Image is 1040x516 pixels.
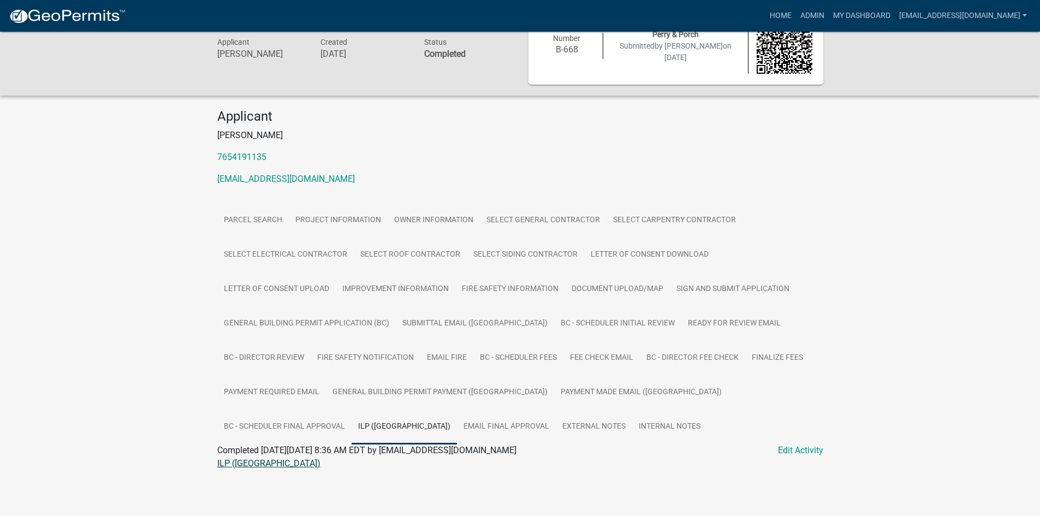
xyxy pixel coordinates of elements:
[396,306,554,341] a: Submittal Email ([GEOGRAPHIC_DATA])
[217,49,305,59] h6: [PERSON_NAME]
[565,272,670,307] a: Document Upload/Map
[424,49,466,59] strong: Completed
[217,152,266,162] a: 7654191135
[289,203,388,238] a: Project Information
[311,341,420,376] a: Fire Safety Notification
[467,238,584,272] a: Select Siding contractor
[217,410,352,444] a: BC - Scheduler Final Approval
[554,306,681,341] a: BC - Scheduler Initial Review
[217,445,516,455] span: Completed [DATE][DATE] 8:36 AM EDT by [EMAIL_ADDRESS][DOMAIN_NAME]
[480,203,607,238] a: Select General Contractor
[895,5,1031,26] a: [EMAIL_ADDRESS][DOMAIN_NAME]
[584,238,715,272] a: Letter of Consent Download
[765,5,796,26] a: Home
[217,375,326,410] a: Payment Required Email
[670,272,796,307] a: Sign and Submit Application
[556,410,632,444] a: External Notes
[320,49,408,59] h6: [DATE]
[354,238,467,272] a: Select Roof contractor
[652,30,699,39] span: Perry & Porch
[217,129,823,142] p: [PERSON_NAME]
[326,375,554,410] a: General Building Permit Payment ([GEOGRAPHIC_DATA])
[655,41,723,50] span: by [PERSON_NAME]
[554,375,728,410] a: Payment Made Email ([GEOGRAPHIC_DATA])
[320,38,347,46] span: Created
[796,5,829,26] a: Admin
[388,203,480,238] a: Owner Information
[563,341,640,376] a: Fee Check Email
[336,272,455,307] a: Improvement Information
[539,44,595,55] h6: B-668
[829,5,895,26] a: My Dashboard
[640,341,745,376] a: BC - Director Fee Check
[778,444,823,457] a: Edit Activity
[420,341,473,376] a: Email Fire
[217,174,355,184] a: [EMAIL_ADDRESS][DOMAIN_NAME]
[757,18,812,74] img: QR code
[217,109,823,124] h4: Applicant
[217,306,396,341] a: General Building Permit Application (BC)
[217,458,320,468] a: ILP ([GEOGRAPHIC_DATA])
[217,238,354,272] a: Select Electrical contractor
[217,203,289,238] a: Parcel search
[424,38,447,46] span: Status
[632,410,707,444] a: Internal Notes
[473,341,563,376] a: BC - Scheduler Fees
[455,272,565,307] a: Fire Safety Information
[457,410,556,444] a: Email Final Approval
[607,203,742,238] a: Select Carpentry contractor
[681,306,787,341] a: Ready for Review Email
[217,272,336,307] a: Letter of Consent Upload
[217,38,249,46] span: Applicant
[352,410,457,444] a: ILP ([GEOGRAPHIC_DATA])
[745,341,810,376] a: Finalize Fees
[620,41,732,62] span: Submitted on [DATE]
[553,34,580,43] span: Number
[217,341,311,376] a: BC - Director Review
